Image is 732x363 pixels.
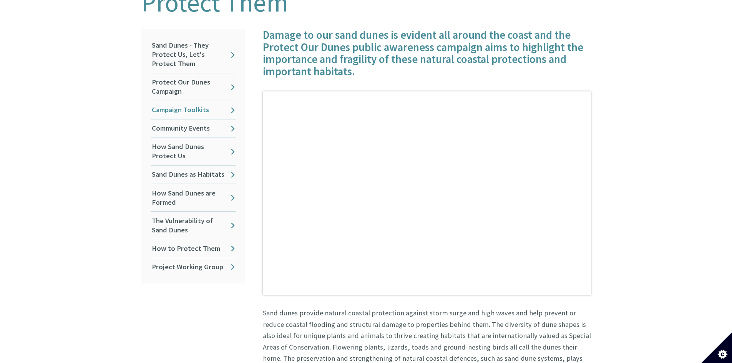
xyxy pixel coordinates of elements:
a: How to Protect Them [151,239,236,257]
a: How Sand Dunes Protect Us [151,138,236,165]
a: Sand Dunes as Habitats [151,166,236,184]
a: How Sand Dunes are Formed [151,184,236,211]
h4: Damage to our sand dunes is evident all around the coast and the Protect Our Dunes public awarene... [263,29,591,78]
a: Sand Dunes - They Protect Us, Let's Protect Them [151,36,236,73]
a: Project Working Group [151,258,236,276]
a: Protect Our Dunes Campaign [151,73,236,101]
a: Campaign Toolkits [151,101,236,119]
a: Community Events [151,119,236,138]
button: Set cookie preferences [701,332,732,363]
iframe: Sand Dunes: They Protect Us, Let's Protect Them [263,91,591,295]
a: The Vulnerability of Sand Dunes [151,212,236,239]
